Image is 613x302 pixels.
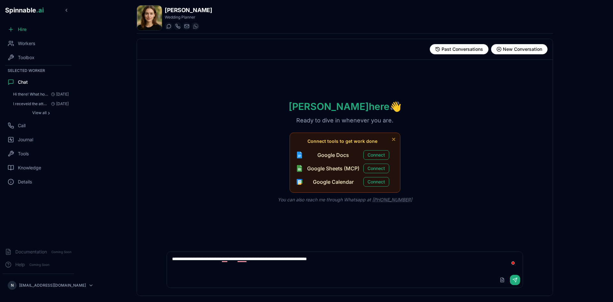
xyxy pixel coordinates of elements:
[442,46,483,52] span: Past Conversations
[137,5,162,30] img: Leah Wagner
[165,22,172,30] button: Start a chat with Leah Wagner
[167,252,523,272] textarea: To enrich screen reader interactions, please activate Accessibility in Grammarly extension settings
[307,138,377,144] span: Connect tools to get work done
[18,54,34,61] span: Toolbox
[10,99,72,108] button: Open conversation: I receveid the attached pdf with several options. Can you please analyse it an...
[49,92,69,97] span: [DATE]
[296,178,303,186] img: Google Calendar
[11,283,14,288] span: N
[5,279,72,292] button: N[EMAIL_ADDRESS][DOMAIN_NAME]
[13,101,49,106] span: I receveid the attached pdf with several options. Can you please analyse it and mak...: No messag...
[183,22,190,30] button: Send email to leah.wagner@getspinnable.ai
[307,151,359,159] span: Google Docs
[363,150,389,160] button: Connect
[390,136,397,143] button: Dismiss tool suggestions
[15,249,47,255] span: Documentation
[19,283,86,288] p: [EMAIL_ADDRESS][DOMAIN_NAME]
[18,165,41,171] span: Knowledge
[13,92,49,97] span: Hi there! What honeymoon destinations do you recommend? we will travel late june. We are looking ...
[18,26,26,33] span: Hire
[491,44,548,54] button: Start new conversation
[18,151,29,157] span: Tools
[363,164,389,173] button: Connect
[165,15,212,20] p: Wedding Planner
[363,177,389,187] button: Connect
[503,46,542,52] span: New Conversation
[278,101,412,112] h1: [PERSON_NAME] here
[27,262,51,268] span: Coming Soon
[372,197,412,202] a: [PHONE_NUMBER]
[3,67,74,74] div: Selected Worker
[15,261,25,268] span: Help
[5,6,44,14] span: Spinnable
[296,165,303,172] img: Google Sheets (MCP)
[193,24,198,29] img: WhatsApp
[307,178,359,186] span: Google Calendar
[268,197,422,203] p: You can also reach me through Whatsapp at
[48,110,50,115] span: ›
[296,151,303,159] img: Google Docs
[286,116,404,125] p: Ready to dive in whenever you are.
[18,122,26,129] span: Call
[32,110,47,115] span: View all
[18,79,28,85] span: Chat
[165,6,212,15] h1: [PERSON_NAME]
[307,165,359,172] span: Google Sheets (MCP)
[49,249,73,255] span: Coming Soon
[10,90,72,99] button: Open conversation: Hi there! What honeymoon destinations do you recommend? we will travel late ju...
[430,44,488,54] button: View past conversations
[18,179,32,185] span: Details
[49,101,69,106] span: [DATE]
[18,136,33,143] span: Journal
[36,6,44,14] span: .ai
[390,101,401,112] span: wave
[174,22,181,30] button: Start a call with Leah Wagner
[10,109,72,117] button: Show all conversations
[18,40,35,47] span: Workers
[192,22,199,30] button: WhatsApp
